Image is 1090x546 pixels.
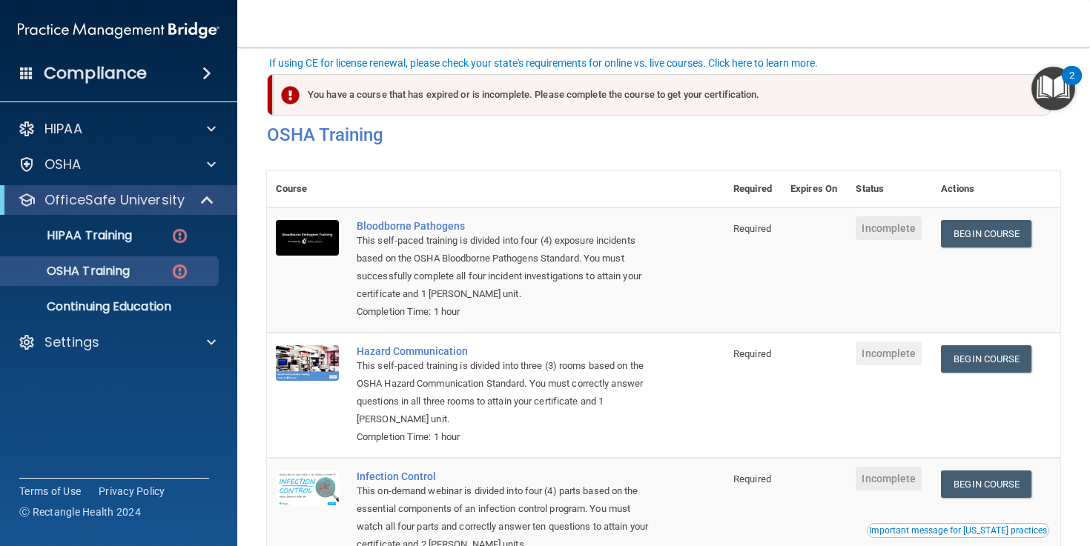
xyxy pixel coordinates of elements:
th: Actions [932,171,1060,207]
img: exclamation-circle-solid-danger.72ef9ffc.png [281,86,300,104]
a: Begin Course [941,220,1031,247]
p: HIPAA [44,120,82,138]
a: Terms of Use [19,484,81,499]
p: Continuing Education [10,299,212,314]
a: OSHA [18,156,216,173]
a: Begin Course [941,345,1031,373]
img: PMB logo [18,16,219,45]
p: OSHA Training [10,264,130,279]
span: Incomplete [856,216,922,240]
a: Infection Control [357,470,650,482]
span: Incomplete [856,467,922,490]
button: Read this if you are a dental practitioner in the state of CA [867,523,1049,538]
div: Important message for [US_STATE] practices [869,526,1047,535]
div: 2 [1069,76,1074,95]
div: If using CE for license renewal, please check your state's requirements for online vs. live cours... [269,58,818,68]
div: Completion Time: 1 hour [357,428,650,446]
span: Required [733,348,771,359]
a: Privacy Policy [99,484,165,499]
th: Expires On [782,171,847,207]
button: If using CE for license renewal, please check your state's requirements for online vs. live cours... [267,56,820,70]
p: OSHA [44,156,82,173]
img: danger-circle.6113f641.png [171,227,189,245]
div: This self-paced training is divided into four (4) exposure incidents based on the OSHA Bloodborne... [357,232,650,303]
p: OfficeSafe University [44,191,185,209]
a: Begin Course [941,470,1031,498]
div: Completion Time: 1 hour [357,303,650,321]
p: Settings [44,333,99,351]
img: danger-circle.6113f641.png [171,262,189,281]
th: Required [724,171,782,207]
div: You have a course that has expired or is incomplete. Please complete the course to get your certi... [273,74,1051,116]
a: OfficeSafe University [18,191,215,209]
h4: Compliance [44,63,147,84]
span: Required [733,223,771,234]
div: This self-paced training is divided into three (3) rooms based on the OSHA Hazard Communication S... [357,357,650,428]
th: Status [847,171,932,207]
a: Settings [18,333,216,351]
a: Bloodborne Pathogens [357,220,650,232]
span: Ⓒ Rectangle Health 2024 [19,505,141,519]
span: Incomplete [856,342,922,365]
th: Course [267,171,348,207]
h4: OSHA Training [267,124,1060,145]
a: Hazard Communication [357,345,650,357]
button: Open Resource Center, 2 new notifications [1031,67,1075,110]
span: Required [733,473,771,485]
a: HIPAA [18,120,216,138]
p: HIPAA Training [10,228,132,243]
